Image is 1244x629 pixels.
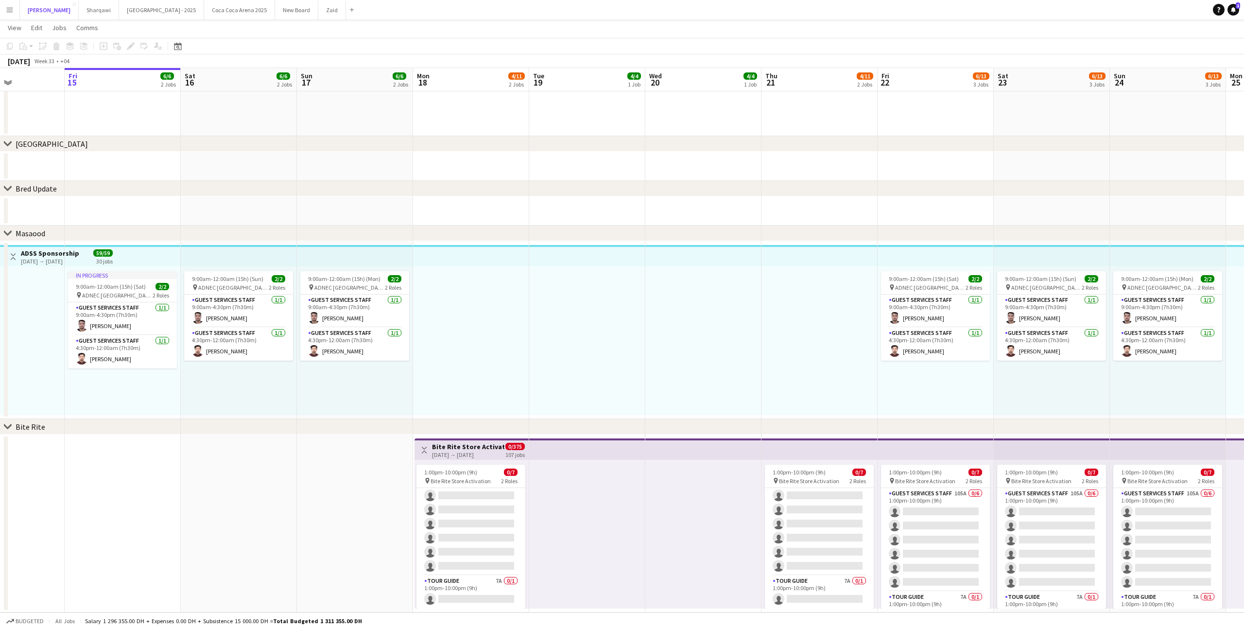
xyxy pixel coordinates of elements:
span: Sat [998,71,1008,80]
app-job-card: In progress9:00am-12:00am (15h) (Sat)2/2 ADNEC [GEOGRAPHIC_DATA]2 RolesGuest Services Staff1/19:0... [68,271,177,368]
span: 4/4 [743,72,757,80]
span: 2 Roles [966,284,982,291]
app-card-role: Guest Services Staff1/19:00am-4:30pm (7h30m)[PERSON_NAME] [68,302,177,335]
span: 9:00am-12:00am (15h) (Sun) [192,275,263,282]
span: 2 Roles [1082,284,1098,291]
app-job-card: 9:00am-12:00am (15h) (Sun)2/2 ADNEC [GEOGRAPHIC_DATA]2 RolesGuest Services Staff1/19:00am-4:30pm ... [997,271,1106,361]
span: Bite Rite Store Activation [431,477,491,485]
span: 1:00pm-10:00pm (9h) [889,469,942,476]
span: 0/7 [968,469,982,476]
span: 1:00pm-10:00pm (9h) [1005,469,1058,476]
app-card-role: Guest Services Staff1/14:30pm-12:00am (7h30m)[PERSON_NAME] [300,328,409,361]
app-card-role: Guest Services Staff1/14:30pm-12:00am (7h30m)[PERSON_NAME] [1113,328,1222,361]
span: 2/2 [388,275,401,282]
span: Comms [76,23,98,32]
span: 6/13 [973,72,989,80]
span: 6/6 [393,72,406,80]
span: ADNEC [GEOGRAPHIC_DATA] [198,284,269,291]
button: Coca Coca Arena 2025 [204,0,275,19]
span: 59/59 [93,249,113,257]
app-job-card: 1:00pm-10:00pm (9h)0/7 Bite Rite Store Activation2 RolesGuest Services Staff105A0/61:00pm-10:00pm... [416,465,525,609]
div: 9:00am-12:00am (15h) (Mon)2/2 ADNEC [GEOGRAPHIC_DATA]2 RolesGuest Services Staff1/19:00am-4:30pm ... [1113,271,1222,361]
span: 1:00pm-10:00pm (9h) [1121,469,1174,476]
div: 1 Job [628,81,640,88]
span: Bite Rite Store Activation [1127,477,1188,485]
span: 0/375 [505,443,525,450]
app-card-role: Guest Services Staff1/19:00am-4:30pm (7h30m)[PERSON_NAME] [997,295,1106,328]
span: 0/7 [504,469,518,476]
span: Thu [765,71,777,80]
span: 17 [299,77,312,88]
app-card-role: Tour Guide7A0/11:00pm-10:00pm (9h) [416,576,525,609]
span: 18 [415,77,430,88]
span: Bite Rite Store Activation [1011,477,1071,485]
div: 3 Jobs [973,81,989,88]
span: 16 [183,77,195,88]
app-card-role: Guest Services Staff1/19:00am-4:30pm (7h30m)[PERSON_NAME] [300,295,409,328]
span: Jobs [52,23,67,32]
div: 3 Jobs [1206,81,1221,88]
app-card-role: Guest Services Staff105A0/61:00pm-10:00pm (9h) [881,488,990,592]
span: 1:00pm-10:00pm (9h) [773,469,826,476]
a: Jobs [48,21,70,34]
span: 15 [67,77,77,88]
span: 6/6 [160,72,174,80]
a: Edit [27,21,46,34]
app-card-role: Guest Services Staff105A0/61:00pm-10:00pm (9h) [765,472,874,576]
span: 2 Roles [269,284,285,291]
div: 107 jobs [505,450,525,458]
span: 4/4 [627,72,641,80]
app-card-role: Guest Services Staff105A0/61:00pm-10:00pm (9h) [416,472,525,576]
span: Bite Rite Store Activation [895,477,955,485]
span: Sun [301,71,312,80]
a: 1 [1227,4,1239,16]
div: 2 Jobs [509,81,524,88]
span: 2/2 [968,275,982,282]
span: 9:00am-12:00am (15h) (Sat) [889,275,959,282]
span: ADNEC [GEOGRAPHIC_DATA] [895,284,966,291]
app-card-role: Guest Services Staff105A0/61:00pm-10:00pm (9h) [1113,488,1222,592]
div: [DATE] → [DATE] [432,451,504,458]
app-card-role: Guest Services Staff1/19:00am-4:30pm (7h30m)[PERSON_NAME] [881,295,990,328]
span: 21 [764,77,777,88]
app-job-card: 1:00pm-10:00pm (9h)0/7 Bite Rite Store Activation2 RolesGuest Services Staff105A0/61:00pm-10:00pm... [997,465,1106,609]
span: ADNEC [GEOGRAPHIC_DATA] [82,292,153,299]
span: ADNEC [GEOGRAPHIC_DATA] [314,284,385,291]
app-job-card: 1:00pm-10:00pm (9h)0/7 Bite Rite Store Activation2 RolesGuest Services Staff105A0/61:00pm-10:00pm... [881,465,990,609]
div: In progress [68,271,177,279]
span: 9:00am-12:00am (15h) (Mon) [308,275,380,282]
span: 2 Roles [501,477,518,485]
button: Sharqawi [79,0,119,19]
span: 6/13 [1089,72,1106,80]
button: New Board [275,0,318,19]
div: 2 Jobs [393,81,408,88]
span: Tue [533,71,544,80]
span: 2/2 [155,283,169,290]
div: Masaood [16,228,45,238]
span: View [8,23,21,32]
app-card-role: Guest Services Staff1/14:30pm-12:00am (7h30m)[PERSON_NAME] [184,328,293,361]
button: Budgeted [5,616,45,627]
span: 2 Roles [385,284,401,291]
button: [PERSON_NAME] [20,0,79,19]
app-job-card: 9:00am-12:00am (15h) (Sat)2/2 ADNEC [GEOGRAPHIC_DATA]2 RolesGuest Services Staff1/19:00am-4:30pm ... [881,271,990,361]
span: 9:00am-12:00am (15h) (Sat) [76,283,146,290]
span: 25 [1228,77,1243,88]
span: 0/7 [1085,469,1098,476]
app-job-card: 9:00am-12:00am (15h) (Mon)2/2 ADNEC [GEOGRAPHIC_DATA]2 RolesGuest Services Staff1/19:00am-4:30pm ... [300,271,409,361]
span: Edit [31,23,42,32]
span: ADNEC [GEOGRAPHIC_DATA] [1127,284,1198,291]
span: ADNEC [GEOGRAPHIC_DATA] [1011,284,1082,291]
app-job-card: 1:00pm-10:00pm (9h)0/7 Bite Rite Store Activation2 RolesGuest Services Staff105A0/61:00pm-10:00pm... [1113,465,1222,609]
span: Budgeted [16,618,44,625]
span: 2/2 [272,275,285,282]
span: Mon [417,71,430,80]
div: Bite Rite [16,422,45,432]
